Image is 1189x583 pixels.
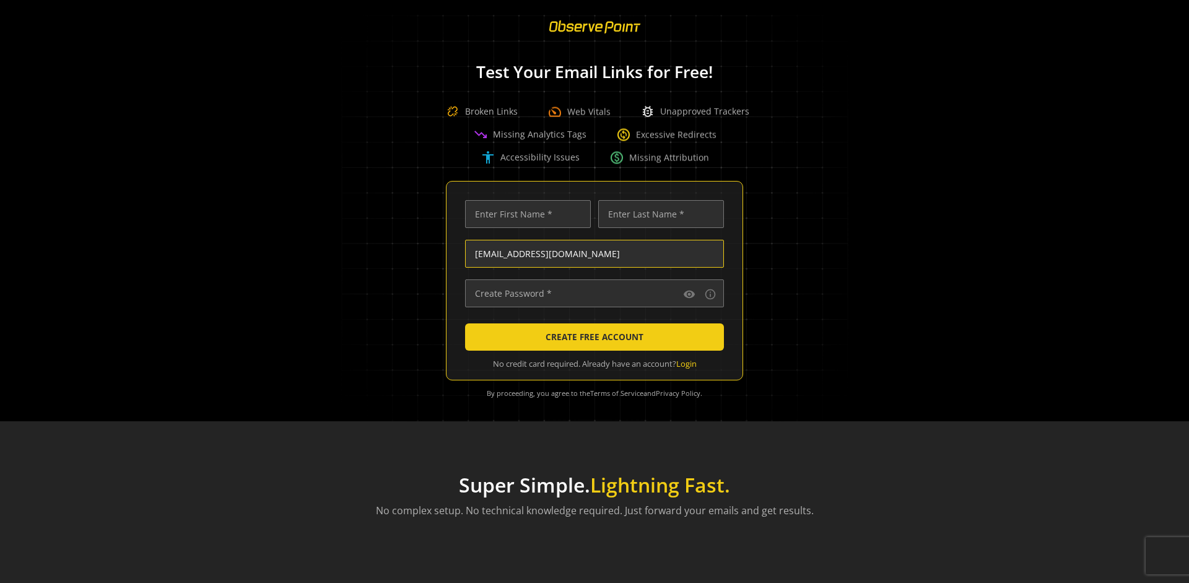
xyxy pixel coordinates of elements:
div: Broken Links [440,99,518,124]
a: Login [676,358,697,369]
img: Broken Link [440,99,465,124]
h1: Test Your Email Links for Free! [322,63,867,81]
mat-icon: info_outline [704,288,716,300]
div: Web Vitals [547,104,611,119]
div: Missing Analytics Tags [473,127,586,142]
span: accessibility [481,150,495,165]
a: Privacy Policy [656,388,700,398]
span: trending_down [473,127,488,142]
button: CREATE FREE ACCOUNT [465,323,724,351]
input: Enter First Name * [465,200,591,228]
a: ObservePoint Homepage [541,28,648,40]
span: change_circle [616,127,631,142]
div: Unapproved Trackers [640,104,749,119]
span: Lightning Fast. [590,471,730,498]
span: speed [547,104,562,119]
p: No complex setup. No technical knowledge required. Just forward your emails and get results. [376,503,814,518]
input: Create Password * [465,279,724,307]
button: Password requirements [703,287,718,302]
div: Accessibility Issues [481,150,580,165]
mat-icon: visibility [683,288,695,300]
span: CREATE FREE ACCOUNT [546,326,643,348]
span: paid [609,150,624,165]
input: Enter Last Name * [598,200,724,228]
div: Missing Attribution [609,150,709,165]
div: No credit card required. Already have an account? [465,358,724,370]
span: bug_report [640,104,655,119]
h1: Super Simple. [376,473,814,497]
div: By proceeding, you agree to the and . [461,380,728,406]
input: Enter Email Address (name@work-email.com) * [465,240,724,268]
a: Terms of Service [590,388,643,398]
div: Excessive Redirects [616,127,716,142]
